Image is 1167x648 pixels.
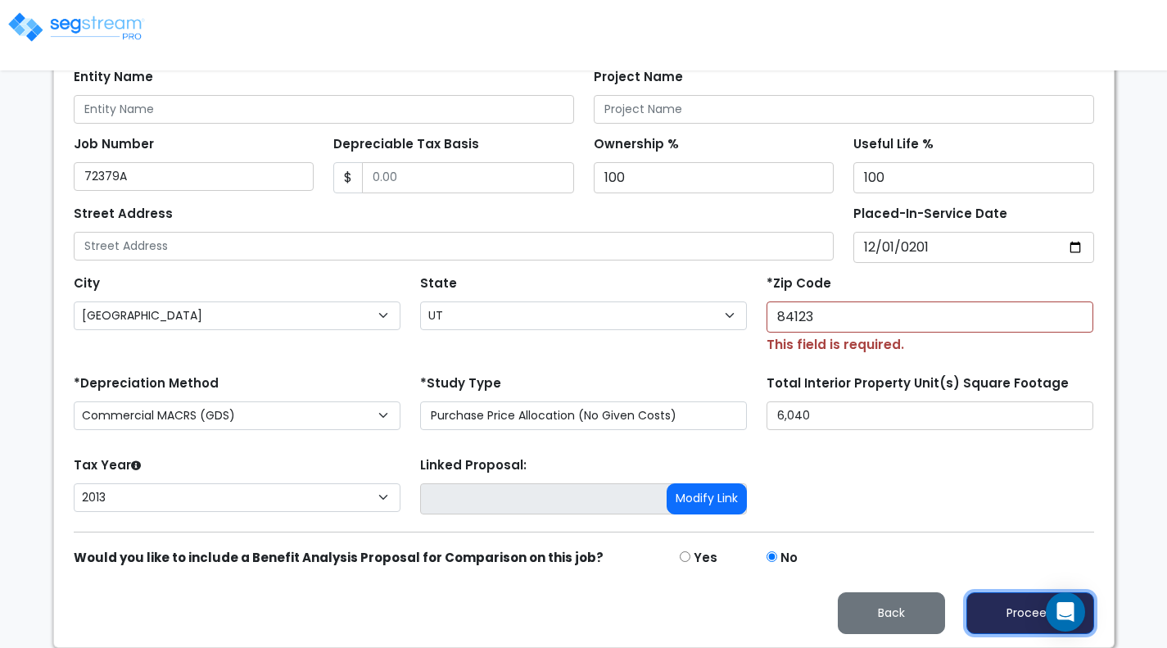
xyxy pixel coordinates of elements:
input: Entity Name [74,95,574,124]
input: Ownership % [594,162,835,193]
button: Back [838,592,945,634]
button: Proceed [966,592,1094,634]
strong: Would you like to include a Benefit Analysis Proposal for Comparison on this job? [74,549,604,566]
input: total square foot [767,401,1093,430]
label: Useful Life % [853,135,934,154]
input: Zip Code [767,301,1093,333]
label: Linked Proposal: [420,456,527,475]
label: No [780,549,798,568]
input: Job Number [74,162,314,191]
label: *Depreciation Method [74,374,219,393]
label: Project Name [594,68,683,87]
label: City [74,274,100,293]
input: Street Address [74,232,835,261]
input: Project Name [594,95,1094,124]
label: Total Interior Property Unit(s) Square Footage [767,374,1069,393]
button: Modify Link [667,483,747,514]
label: *Study Type [420,374,501,393]
input: 0.00 [362,162,574,193]
label: Depreciable Tax Basis [333,135,479,154]
small: This field is required. [767,335,904,354]
label: Tax Year [74,456,141,475]
label: Job Number [74,135,154,154]
img: logo_pro_r.png [7,11,146,43]
a: Back [825,601,958,622]
label: *Zip Code [767,274,831,293]
input: Useful Life % [853,162,1094,193]
label: Entity Name [74,68,153,87]
label: Street Address [74,205,173,224]
label: State [420,274,457,293]
label: Yes [694,549,717,568]
label: Placed-In-Service Date [853,205,1007,224]
span: $ [333,162,363,193]
div: Open Intercom Messenger [1046,592,1085,632]
label: Ownership % [594,135,679,154]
